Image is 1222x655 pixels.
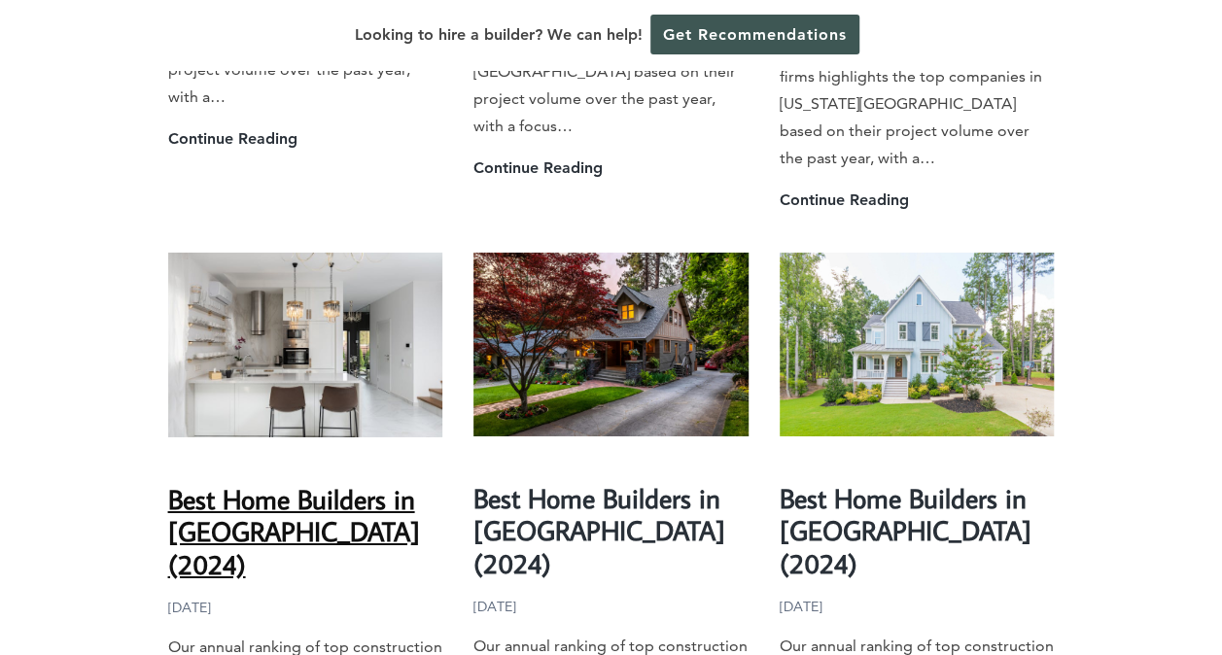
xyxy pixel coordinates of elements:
[650,15,859,54] a: Get Recommendations
[473,595,516,619] time: [DATE]
[780,480,1031,581] a: Best Home Builders in [GEOGRAPHIC_DATA] (2024)
[168,481,420,582] a: Best Home Builders in [GEOGRAPHIC_DATA] (2024)
[473,4,749,140] p: Our annual ranking of top construction firms highlights the top companies in [GEOGRAPHIC_DATA] ba...
[780,187,909,214] a: Continue Reading
[473,155,603,182] a: Continue Reading
[168,125,297,153] a: Continue Reading
[780,595,822,619] time: [DATE]
[780,36,1055,172] p: Our annual ranking of top construction firms highlights the top companies in [US_STATE][GEOGRAPHI...
[473,480,725,581] a: Best Home Builders in [GEOGRAPHIC_DATA] (2024)
[168,596,211,620] time: [DATE]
